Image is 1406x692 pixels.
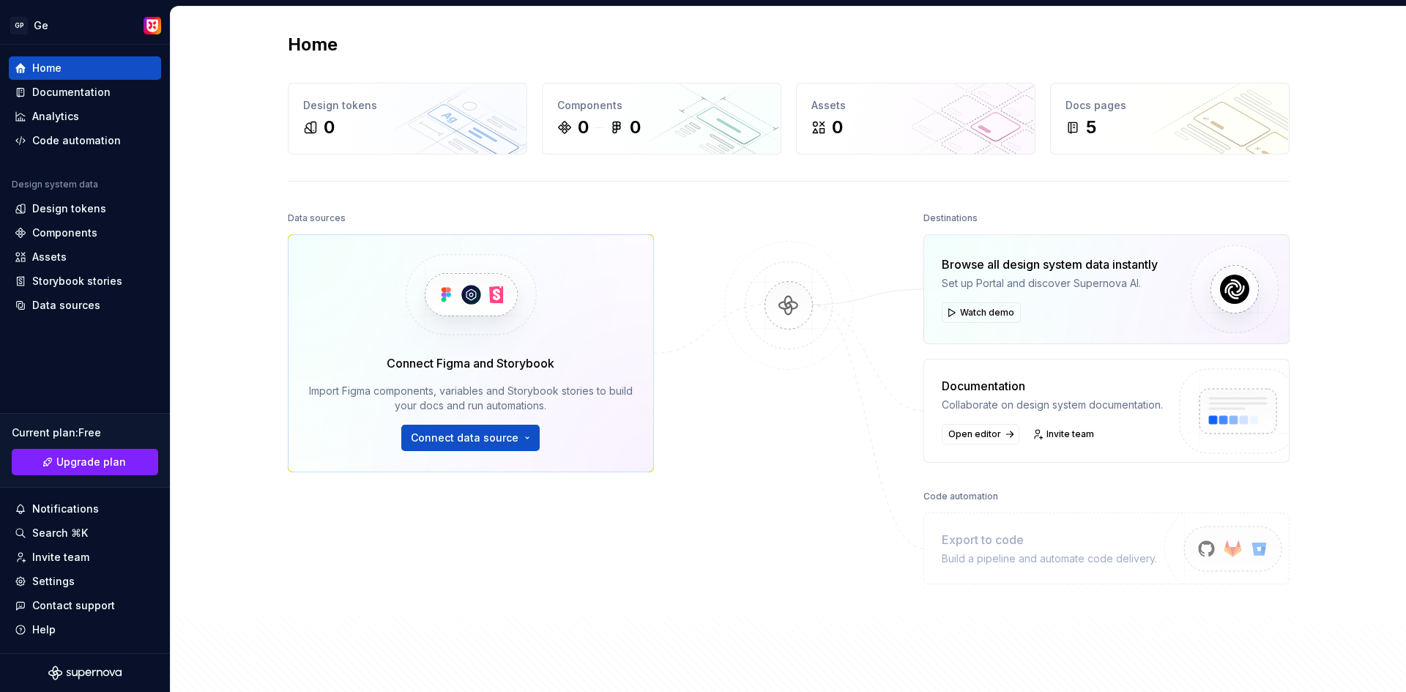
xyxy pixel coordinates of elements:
[324,116,335,139] div: 0
[9,269,161,293] a: Storybook stories
[811,98,1020,113] div: Assets
[288,208,346,228] div: Data sources
[942,302,1021,323] button: Watch demo
[630,116,641,139] div: 0
[32,274,122,289] div: Storybook stories
[32,133,121,148] div: Code automation
[542,83,781,155] a: Components00
[288,33,338,56] h2: Home
[9,546,161,569] a: Invite team
[32,526,88,540] div: Search ⌘K
[9,521,161,545] button: Search ⌘K
[309,384,633,413] div: Import Figma components, variables and Storybook stories to build your docs and run automations.
[960,307,1014,319] span: Watch demo
[9,129,161,152] a: Code automation
[942,276,1158,291] div: Set up Portal and discover Supernova AI.
[10,17,28,34] div: GP
[401,425,540,451] button: Connect data source
[9,294,161,317] a: Data sources
[32,574,75,589] div: Settings
[923,208,978,228] div: Destinations
[32,550,89,565] div: Invite team
[578,116,589,139] div: 0
[942,531,1157,548] div: Export to code
[9,570,161,593] a: Settings
[387,354,554,372] div: Connect Figma and Storybook
[9,497,161,521] button: Notifications
[144,17,161,34] img: Time de Experiência Globo
[923,486,998,507] div: Code automation
[34,18,48,33] div: Ge
[3,10,167,41] button: GPGeTime de Experiência Globo
[1065,98,1274,113] div: Docs pages
[9,56,161,80] a: Home
[9,221,161,245] a: Components
[9,594,161,617] button: Contact support
[32,85,111,100] div: Documentation
[948,428,1001,440] span: Open editor
[942,398,1163,412] div: Collaborate on design system documentation.
[9,245,161,269] a: Assets
[56,455,126,469] span: Upgrade plan
[32,598,115,613] div: Contact support
[1046,428,1094,440] span: Invite team
[942,551,1157,566] div: Build a pipeline and automate code delivery.
[32,298,100,313] div: Data sources
[1050,83,1290,155] a: Docs pages5
[12,179,98,190] div: Design system data
[9,81,161,104] a: Documentation
[32,250,67,264] div: Assets
[32,622,56,637] div: Help
[557,98,766,113] div: Components
[1028,424,1101,444] a: Invite team
[12,425,158,440] div: Current plan : Free
[303,98,512,113] div: Design tokens
[942,377,1163,395] div: Documentation
[411,431,518,445] span: Connect data source
[1086,116,1096,139] div: 5
[32,109,79,124] div: Analytics
[288,83,527,155] a: Design tokens0
[32,502,99,516] div: Notifications
[9,197,161,220] a: Design tokens
[796,83,1035,155] a: Assets0
[12,449,158,475] button: Upgrade plan
[9,105,161,128] a: Analytics
[48,666,122,680] svg: Supernova Logo
[9,618,161,641] button: Help
[32,61,62,75] div: Home
[942,256,1158,273] div: Browse all design system data instantly
[32,201,106,216] div: Design tokens
[942,424,1019,444] a: Open editor
[32,226,97,240] div: Components
[832,116,843,139] div: 0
